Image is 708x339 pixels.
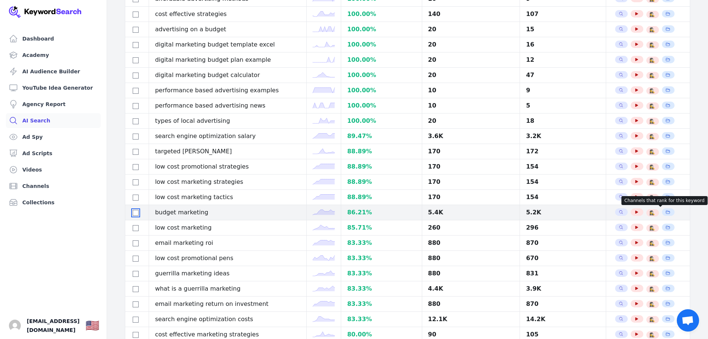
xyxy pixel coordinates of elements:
[6,146,101,161] a: Ad Scripts
[526,223,599,232] div: 296
[149,281,307,297] td: what is a guerrilla marketing
[526,162,599,171] div: 154
[428,193,514,202] div: 170
[85,319,99,332] div: 🇺🇸
[526,284,599,293] div: 3.9K
[149,22,307,37] td: advertising on a budget
[347,178,416,186] div: 88.89 %
[428,254,514,263] div: 880
[149,159,307,175] td: low cost promotional strategies
[649,42,655,48] span: 🕵️‍♀️
[149,52,307,68] td: digital marketing budget plan example
[649,88,655,94] button: 🕵️‍♀️
[526,239,599,247] div: 870
[149,175,307,190] td: low cost marketing strategies
[149,98,307,113] td: performance based advertising news
[149,312,307,327] td: search engine optimization costs
[347,116,416,125] div: 100.00 %
[6,129,101,144] a: Ad Spy
[526,86,599,95] div: 9
[526,300,599,308] div: 870
[428,162,514,171] div: 170
[526,315,599,324] div: 14.2K
[649,12,655,17] span: 🕵️‍♀️
[526,330,599,339] div: 105
[6,80,101,95] a: YouTube Idea Generator
[149,144,307,159] td: targeted [PERSON_NAME]
[347,284,416,293] div: 83.33 %
[649,301,655,307] span: 🕵️‍♀️
[347,208,416,217] div: 86.21 %
[347,162,416,171] div: 88.89 %
[526,71,599,80] div: 47
[649,195,655,201] button: 🕵️‍♀️
[6,64,101,79] a: AI Audience Builder
[149,83,307,98] td: performance based advertising examples
[428,71,514,80] div: 20
[649,332,655,338] button: 🕵️‍♀️
[526,10,599,19] div: 107
[649,179,655,185] button: 🕵️‍♀️
[85,318,99,333] button: 🇺🇸
[347,300,416,308] div: 83.33 %
[428,178,514,186] div: 170
[347,10,416,19] div: 100.00 %
[27,317,80,335] span: [EMAIL_ADDRESS][DOMAIN_NAME]
[649,134,655,140] button: 🕵️‍♀️
[526,193,599,202] div: 154
[347,330,416,339] div: 80.00 %
[347,254,416,263] div: 83.33 %
[6,97,101,112] a: Agency Report
[347,269,416,278] div: 83.33 %
[149,205,307,220] td: budget marketing
[649,164,655,170] button: 🕵️‍♀️
[428,101,514,110] div: 10
[649,317,655,323] button: 🕵️‍♀️
[347,55,416,64] div: 100.00 %
[347,223,416,232] div: 85.71 %
[149,7,307,22] td: cost effective strategies
[347,239,416,247] div: 83.33 %
[428,284,514,293] div: 4.4K
[649,27,655,33] button: 🕵️‍♀️
[149,190,307,205] td: low cost marketing tactics
[428,239,514,247] div: 880
[649,286,655,292] button: 🕵️‍♀️
[149,251,307,266] td: low cost promotional pens
[526,178,599,186] div: 154
[428,300,514,308] div: 880
[6,179,101,194] a: Channels
[677,309,699,332] div: Open chat
[649,240,655,246] button: 🕵️‍♀️
[428,208,514,217] div: 5.4K
[6,48,101,63] a: Academy
[149,297,307,312] td: email marketing return on investment
[428,315,514,324] div: 12.1K
[526,55,599,64] div: 12
[526,147,599,156] div: 172
[649,149,655,155] button: 🕵️‍♀️
[526,208,599,217] div: 5.2K
[9,6,82,18] img: Your Company
[649,210,655,216] button: 🕵️‍♀️
[428,147,514,156] div: 170
[649,57,655,63] button: 🕵️‍♀️
[347,132,416,141] div: 89.47 %
[526,269,599,278] div: 831
[428,10,514,19] div: 140
[649,118,655,124] button: 🕵️‍♀️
